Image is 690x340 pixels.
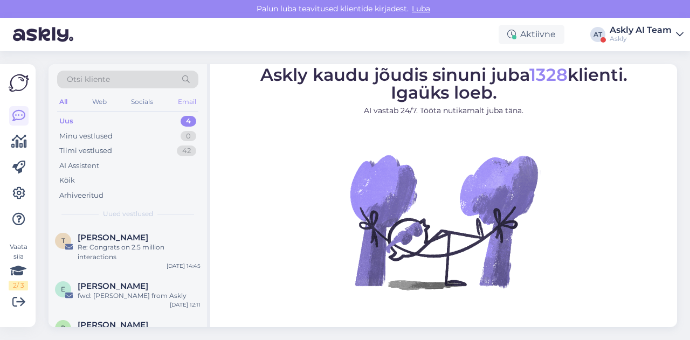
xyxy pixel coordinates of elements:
[78,233,148,242] span: Tracy Evans
[59,116,73,127] div: Uus
[78,291,201,301] div: fwd: [PERSON_NAME] from Askly
[78,281,148,291] span: Elena Lehmann
[9,73,29,93] img: Askly Logo
[181,116,196,127] div: 4
[170,301,201,309] div: [DATE] 12:11
[78,320,148,330] span: Peter Green
[59,145,112,156] div: Tiimi vestlused
[61,285,65,293] span: E
[103,209,153,219] span: Uued vestlused
[610,34,672,43] div: Askly
[176,95,198,109] div: Email
[61,237,65,245] span: T
[181,131,196,142] div: 0
[610,26,672,34] div: Askly AI Team
[260,105,627,116] p: AI vastab 24/7. Tööta nutikamalt juba täna.
[90,95,109,109] div: Web
[57,95,70,109] div: All
[590,27,605,42] div: AT
[177,145,196,156] div: 42
[260,64,627,102] span: Askly kaudu jõudis sinuni juba klienti. Igaüks loeb.
[78,242,201,262] div: Re: Congrats on 2.5 million interactions
[59,175,75,186] div: Kõik
[409,4,433,13] span: Luba
[167,262,201,270] div: [DATE] 14:45
[129,95,155,109] div: Socials
[59,161,99,171] div: AI Assistent
[59,190,103,201] div: Arhiveeritud
[67,74,110,85] span: Otsi kliente
[529,64,568,85] span: 1328
[610,26,684,43] a: Askly AI TeamAskly
[59,131,113,142] div: Minu vestlused
[61,324,66,332] span: P
[9,242,28,290] div: Vaata siia
[499,25,564,44] div: Aktiivne
[347,124,541,318] img: No Chat active
[9,281,28,290] div: 2 / 3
